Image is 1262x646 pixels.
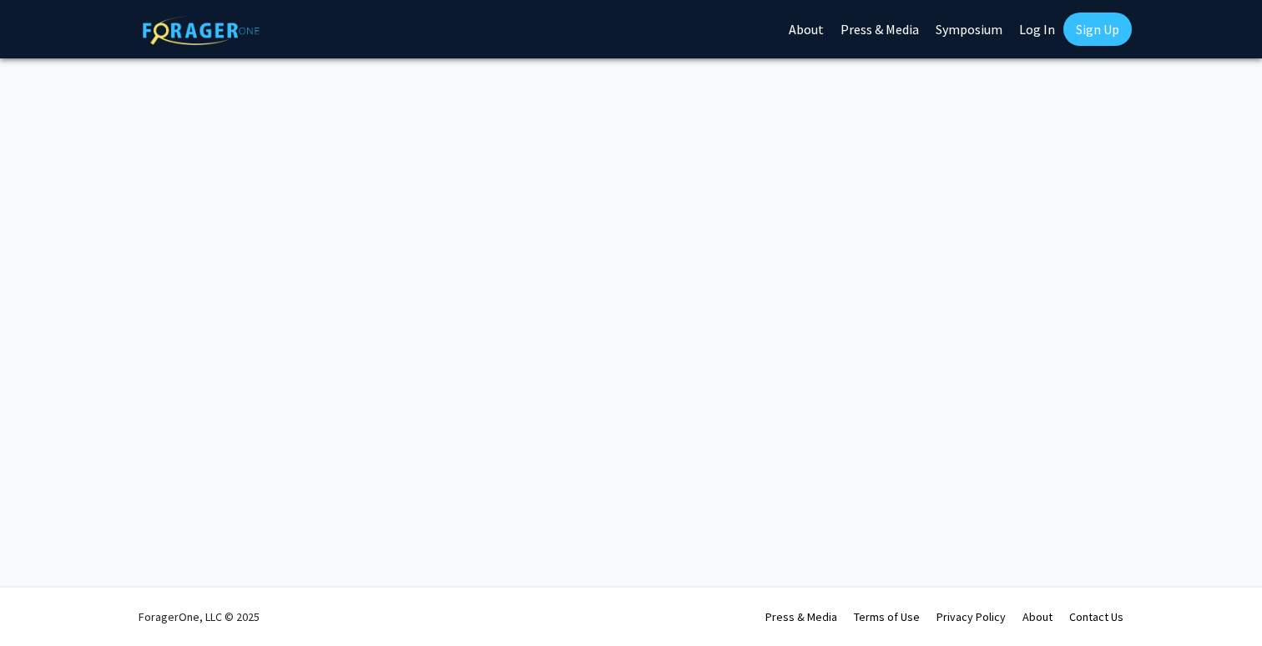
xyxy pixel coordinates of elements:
div: ForagerOne, LLC © 2025 [139,588,260,646]
a: Press & Media [765,609,837,624]
img: ForagerOne Logo [143,16,260,45]
a: Contact Us [1069,609,1123,624]
a: About [1022,609,1053,624]
a: Terms of Use [854,609,920,624]
a: Privacy Policy [936,609,1006,624]
a: Sign Up [1063,13,1132,46]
